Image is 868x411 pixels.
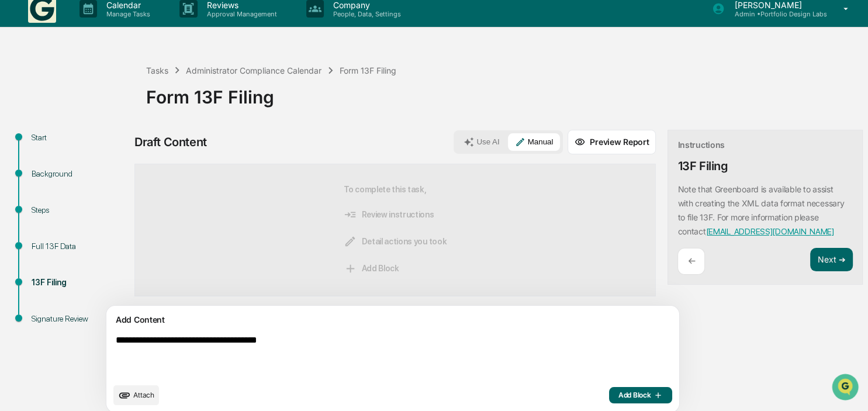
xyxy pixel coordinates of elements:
[133,391,154,399] span: Attach
[97,10,156,18] p: Manage Tasks
[344,235,447,248] span: Detail actions you took
[30,53,193,65] input: Clear
[32,277,127,289] div: 13F Filing
[677,159,728,173] div: 13F Filing
[40,101,148,110] div: We're available if you need us!
[113,385,159,405] button: upload document
[7,165,78,186] a: 🔎Data Lookup
[508,133,561,151] button: Manual
[199,93,213,107] button: Start new chat
[677,140,725,150] div: Instructions
[85,148,94,158] div: 🗄️
[609,387,672,403] button: Add Block
[32,240,127,253] div: Full 13F Data
[344,262,399,275] span: Add Block
[706,227,834,236] a: [EMAIL_ADDRESS][DOMAIN_NAME]
[32,313,127,325] div: Signature Review
[32,204,127,216] div: Steps
[96,147,145,159] span: Attestations
[146,77,862,108] div: Form 13F Filing
[40,89,192,101] div: Start new chat
[12,89,33,110] img: 1746055101610-c473b297-6a78-478c-a979-82029cc54cd1
[340,65,396,75] div: Form 13F Filing
[80,143,150,164] a: 🗄️Attestations
[12,148,21,158] div: 🖐️
[618,391,663,400] span: Add Block
[725,10,826,18] p: Admin • Portfolio Design Labs
[32,168,127,180] div: Background
[82,198,141,207] a: Powered byPylon
[116,198,141,207] span: Pylon
[146,65,168,75] div: Tasks
[568,130,656,154] button: Preview Report
[810,248,853,272] button: Next ➔
[457,133,506,151] button: Use AI
[186,65,321,75] div: Administrator Compliance Calendar
[32,132,127,144] div: Start
[23,147,75,159] span: Preclearance
[324,10,407,18] p: People, Data, Settings
[23,170,74,181] span: Data Lookup
[134,135,207,149] div: Draft Content
[12,25,213,43] p: How can we help?
[7,143,80,164] a: 🖐️Preclearance
[831,372,862,404] iframe: Open customer support
[344,183,447,277] div: To complete this task,
[198,10,283,18] p: Approval Management
[12,171,21,180] div: 🔎
[677,184,844,236] p: Note that Greenboard is available to assist with creating the XML data format necessary to file 1...
[113,313,672,327] div: Add Content
[344,208,434,221] span: Review instructions
[687,255,695,267] p: ←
